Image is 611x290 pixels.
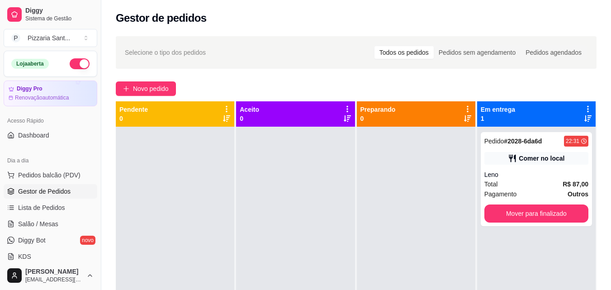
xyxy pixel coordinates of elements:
[240,114,259,123] p: 0
[25,15,94,22] span: Sistema de Gestão
[566,138,579,145] div: 22:31
[521,46,587,59] div: Pedidos agendados
[25,7,94,15] span: Diggy
[11,59,49,69] div: Loja aberta
[484,138,504,145] span: Pedido
[123,86,129,92] span: plus
[4,81,97,106] a: Diggy ProRenovaçãoautomática
[18,131,49,140] span: Dashboard
[4,168,97,182] button: Pedidos balcão (PDV)
[484,179,498,189] span: Total
[504,138,542,145] strong: # 2028-6da6d
[125,48,206,57] span: Selecione o tipo dos pedidos
[119,114,148,123] p: 0
[360,105,396,114] p: Preparando
[18,219,58,228] span: Salão / Mesas
[70,58,90,69] button: Alterar Status
[434,46,521,59] div: Pedidos sem agendamento
[4,4,97,25] a: DiggySistema de Gestão
[18,187,71,196] span: Gestor de Pedidos
[484,204,588,223] button: Mover para finalizado
[133,84,169,94] span: Novo pedido
[4,114,97,128] div: Acesso Rápido
[484,170,588,179] div: Leno
[15,94,69,101] article: Renovação automática
[563,181,588,188] strong: R$ 87,00
[18,252,31,261] span: KDS
[17,86,43,92] article: Diggy Pro
[481,114,515,123] p: 1
[360,114,396,123] p: 0
[4,249,97,264] a: KDS
[25,276,83,283] span: [EMAIL_ADDRESS][DOMAIN_NAME]
[18,203,65,212] span: Lista de Pedidos
[116,11,207,25] h2: Gestor de pedidos
[484,189,517,199] span: Pagamento
[240,105,259,114] p: Aceito
[4,217,97,231] a: Salão / Mesas
[18,236,46,245] span: Diggy Bot
[4,184,97,199] a: Gestor de Pedidos
[374,46,434,59] div: Todos os pedidos
[568,190,588,198] strong: Outros
[28,33,70,43] div: Pizzaria Sant ...
[4,200,97,215] a: Lista de Pedidos
[519,154,564,163] div: Comer no local
[25,268,83,276] span: [PERSON_NAME]
[11,33,20,43] span: P
[4,128,97,143] a: Dashboard
[4,265,97,286] button: [PERSON_NAME][EMAIL_ADDRESS][DOMAIN_NAME]
[4,233,97,247] a: Diggy Botnovo
[18,171,81,180] span: Pedidos balcão (PDV)
[4,153,97,168] div: Dia a dia
[481,105,515,114] p: Em entrega
[116,81,176,96] button: Novo pedido
[119,105,148,114] p: Pendente
[4,29,97,47] button: Select a team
